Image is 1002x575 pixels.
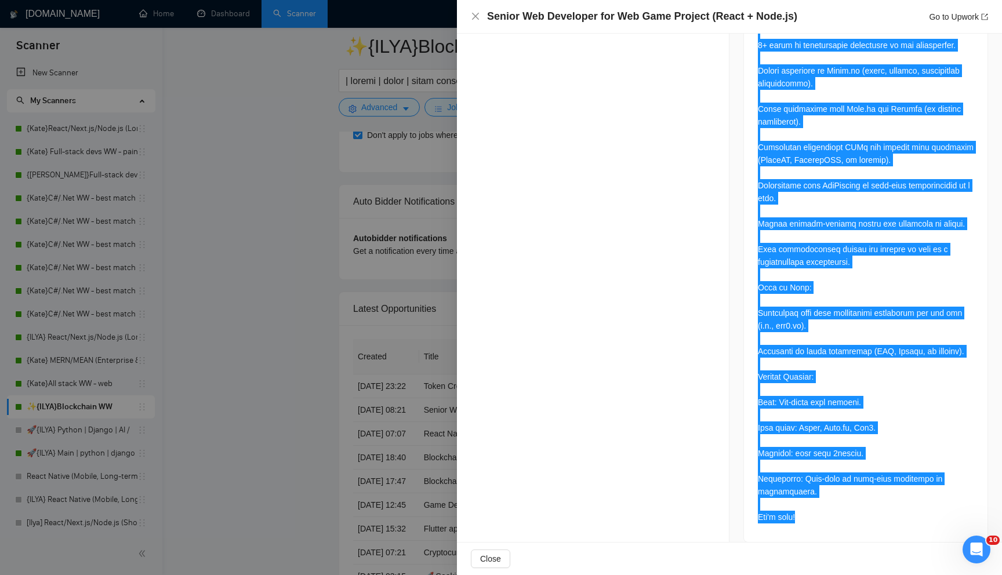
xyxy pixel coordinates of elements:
[471,549,510,568] button: Close
[480,552,501,565] span: Close
[471,12,480,21] span: close
[471,12,480,21] button: Close
[963,536,990,563] iframe: Intercom live chat
[929,12,988,21] a: Go to Upworkexport
[986,536,1000,545] span: 10
[981,13,988,20] span: export
[487,9,797,24] h4: Senior Web Developer for Web Game Project (React + Node.js)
